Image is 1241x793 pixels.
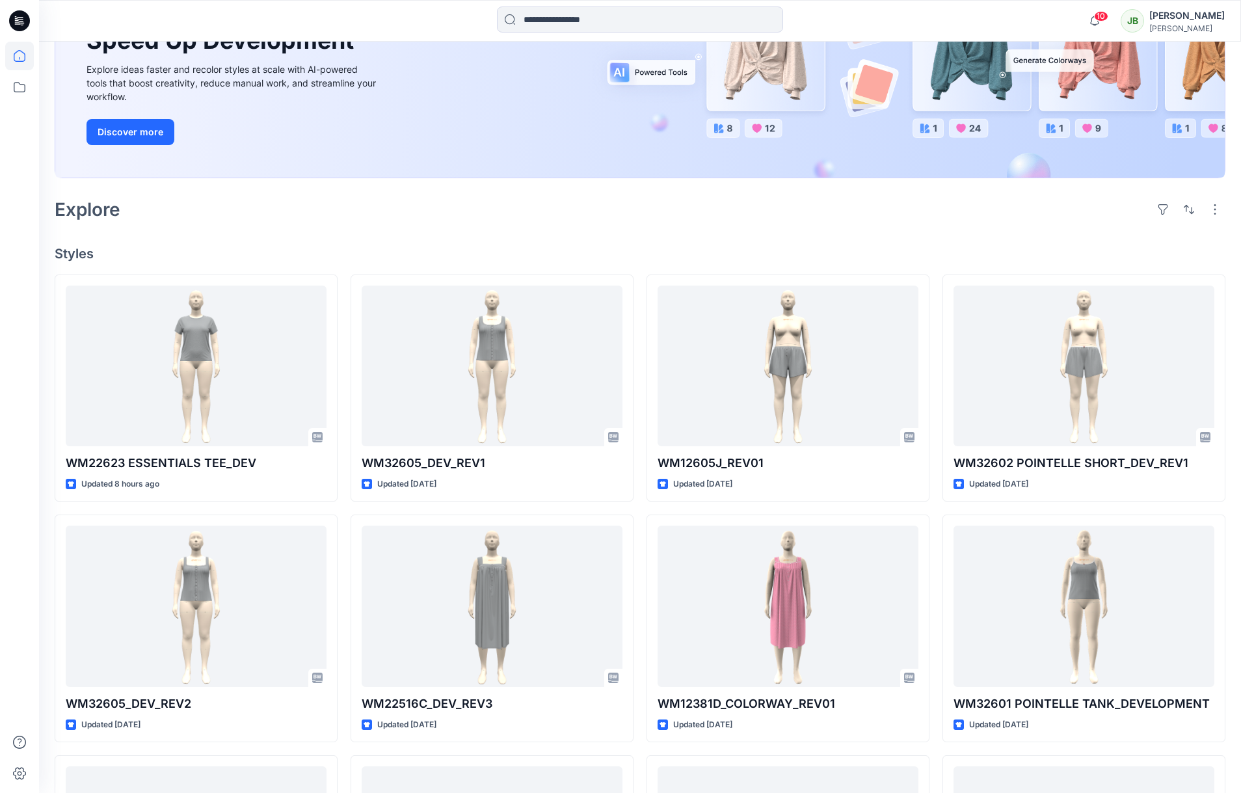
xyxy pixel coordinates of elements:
a: WM32605_DEV_REV1 [362,286,622,446]
a: WM32605_DEV_REV2 [66,526,327,686]
p: WM32601 POINTELLE TANK_DEVELOPMENT [954,695,1214,713]
p: WM12381D_COLORWAY_REV01 [658,695,918,713]
p: Updated [DATE] [377,477,436,491]
p: Updated 8 hours ago [81,477,159,491]
p: Updated [DATE] [377,718,436,732]
p: WM12605J_REV01 [658,454,918,472]
p: Updated [DATE] [673,477,732,491]
a: WM22516C_DEV_REV3 [362,526,622,686]
p: Updated [DATE] [969,477,1028,491]
div: [PERSON_NAME] [1149,23,1225,33]
div: [PERSON_NAME] [1149,8,1225,23]
p: Updated [DATE] [81,718,140,732]
span: 10 [1094,11,1108,21]
a: WM32602 POINTELLE SHORT_DEV_REV1 [954,286,1214,446]
a: Discover more [87,119,379,145]
p: WM32605_DEV_REV1 [362,454,622,472]
p: WM22516C_DEV_REV3 [362,695,622,713]
p: WM22623 ESSENTIALS TEE_DEV [66,454,327,472]
p: Updated [DATE] [673,718,732,732]
p: Updated [DATE] [969,718,1028,732]
div: Explore ideas faster and recolor styles at scale with AI-powered tools that boost creativity, red... [87,62,379,103]
a: WM12381D_COLORWAY_REV01 [658,526,918,686]
button: Discover more [87,119,174,145]
a: WM32601 POINTELLE TANK_DEVELOPMENT [954,526,1214,686]
h4: Styles [55,246,1225,262]
h2: Explore [55,199,120,220]
p: WM32602 POINTELLE SHORT_DEV_REV1 [954,454,1214,472]
div: JB [1121,9,1144,33]
a: WM12605J_REV01 [658,286,918,446]
a: WM22623 ESSENTIALS TEE_DEV [66,286,327,446]
p: WM32605_DEV_REV2 [66,695,327,713]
